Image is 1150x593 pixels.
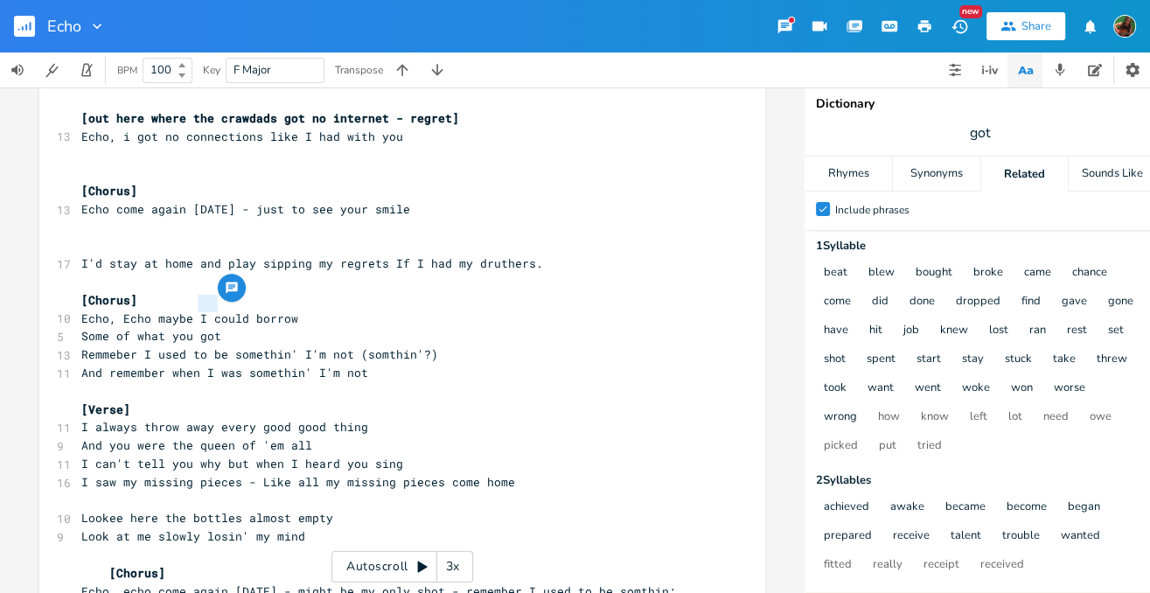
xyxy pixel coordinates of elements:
button: owe [1090,410,1112,425]
button: picked [824,439,858,454]
button: went [915,381,941,396]
button: beat [824,266,847,281]
button: want [868,381,894,396]
button: have [824,324,848,338]
button: hit [869,324,882,338]
span: I'd stay at home and play sipping my regrets If I had my druthers. [81,255,543,271]
button: lost [989,324,1008,338]
button: dropped [956,295,1000,310]
button: know [921,410,949,425]
button: threw [1097,352,1127,367]
button: find [1021,295,1041,310]
button: fitted [824,558,852,573]
span: And remember when I was somethin' I'm not [81,365,368,380]
div: Rhymes [805,157,892,192]
button: came [1024,266,1051,281]
button: come [824,295,851,310]
span: And you were the queen of 'em all [81,437,312,453]
button: gave [1062,295,1087,310]
span: Lookee here the bottles almost empty [81,510,333,526]
button: blew [868,266,895,281]
button: take [1053,352,1076,367]
span: Some of what you got [81,328,221,344]
span: [Chorus] [109,565,165,581]
span: Look at me slowly losin' my mind [81,528,305,544]
button: Share [986,12,1065,40]
button: set [1108,324,1124,338]
button: knew [940,324,968,338]
div: Share [1021,18,1051,34]
div: 1 Syllable [816,241,1145,252]
div: 2 Syllable s [816,475,1145,486]
button: awake [890,500,924,515]
div: Synonyms [893,157,979,192]
button: shot [824,352,846,367]
div: 3x [437,551,469,583]
span: Echo, Echo maybe I could borrow [81,310,298,326]
button: how [878,410,900,425]
div: Dictionary [816,98,1145,110]
div: Key [203,65,220,75]
span: [Chorus] [81,183,137,199]
button: became [945,500,986,515]
button: chance [1072,266,1107,281]
button: tried [917,439,942,454]
button: receipt [923,558,959,573]
span: I always throw away every good good thing [81,419,368,435]
button: become [1007,500,1047,515]
button: lot [1008,410,1022,425]
button: spent [867,352,896,367]
button: stuck [1005,352,1032,367]
button: done [910,295,935,310]
button: receive [893,529,930,544]
button: received [980,558,1024,573]
button: bought [916,266,952,281]
div: Related [981,157,1068,192]
button: job [903,324,919,338]
span: F Major [233,62,271,78]
span: got [970,123,991,143]
button: really [873,558,903,573]
span: Echo, i got no connections like I had with you [81,129,403,144]
button: New [942,10,977,42]
span: [Verse] [81,401,130,417]
span: Echo [47,18,81,34]
button: stay [962,352,984,367]
div: Transpose [335,65,383,75]
button: need [1043,410,1069,425]
span: Remmeber I used to be somethin' I'm not (somthin'?) [81,346,438,362]
button: worse [1054,381,1085,396]
span: [out here where the crawdads got no internet - regret] [81,110,459,126]
button: prepared [824,529,872,544]
span: [Chorus] [81,292,137,308]
button: put [879,439,896,454]
button: won [1011,381,1033,396]
button: woke [962,381,990,396]
span: I can't tell you why but when I heard you sing [81,456,403,471]
div: Autoscroll [331,551,473,583]
button: trouble [1002,529,1040,544]
span: I saw my missing pieces - Like all my missing pieces come home [81,474,515,490]
button: talent [951,529,981,544]
button: wrong [824,410,857,425]
button: start [917,352,941,367]
button: began [1068,500,1100,515]
button: achieved [824,500,869,515]
div: New [959,5,982,18]
div: Include phrases [835,205,910,215]
button: ran [1029,324,1046,338]
button: took [824,381,847,396]
button: wanted [1061,529,1100,544]
span: Echo come again [DATE] - just to see your smile [81,201,410,217]
button: gone [1108,295,1133,310]
div: BPM [117,66,137,75]
button: broke [973,266,1003,281]
img: Susan Rowe [1113,15,1136,38]
button: left [970,410,987,425]
button: rest [1067,324,1087,338]
button: did [872,295,889,310]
